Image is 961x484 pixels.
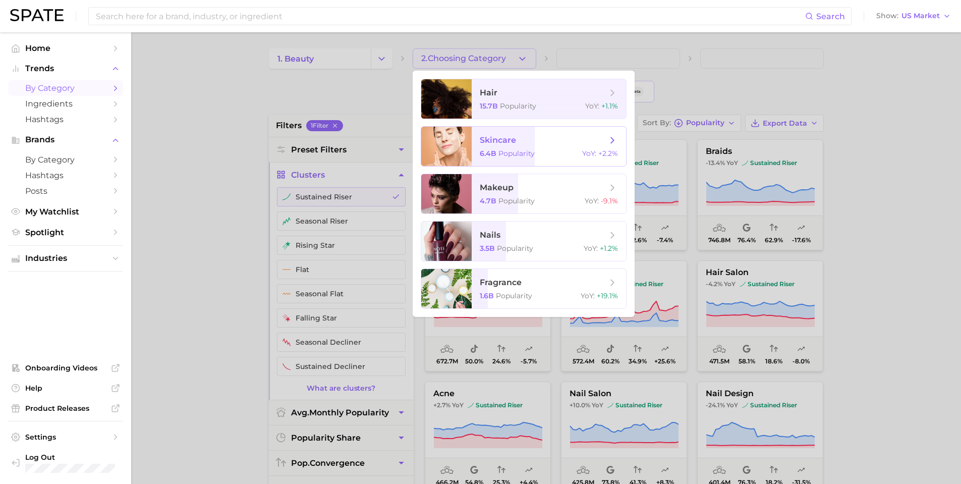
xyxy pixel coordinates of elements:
[480,101,498,111] span: 15.7b
[585,101,599,111] span: YoY :
[8,381,123,396] a: Help
[25,207,106,217] span: My Watchlist
[480,291,494,300] span: 1.6b
[25,404,106,413] span: Product Releases
[8,80,123,96] a: by Category
[25,83,106,93] span: by Category
[8,40,123,56] a: Home
[25,43,106,53] span: Home
[25,155,106,165] span: by Category
[25,171,106,180] span: Hashtags
[8,450,123,476] a: Log out. Currently logged in with e-mail ch_park@cms-lab.co.kr.
[597,291,618,300] span: +19.1%
[25,99,106,109] span: Ingredients
[598,149,618,158] span: +2.2%
[601,101,618,111] span: +1.1%
[8,429,123,445] a: Settings
[10,9,64,21] img: SPATE
[25,453,115,462] span: Log Out
[8,360,123,375] a: Onboarding Videos
[498,196,535,205] span: Popularity
[8,168,123,183] a: Hashtags
[480,278,522,287] span: fragrance
[8,251,123,266] button: Industries
[876,13,898,19] span: Show
[95,8,805,25] input: Search here for a brand, industry, or ingredient
[413,71,635,317] ul: 2.Choosing Category
[8,401,123,416] a: Product Releases
[8,132,123,147] button: Brands
[25,64,106,73] span: Trends
[497,244,533,253] span: Popularity
[8,204,123,220] a: My Watchlist
[8,225,123,240] a: Spotlight
[480,135,516,145] span: skincare
[25,115,106,124] span: Hashtags
[8,96,123,112] a: Ingredients
[480,149,496,158] span: 6.4b
[874,10,953,23] button: ShowUS Market
[498,149,535,158] span: Popularity
[480,244,495,253] span: 3.5b
[480,196,496,205] span: 4.7b
[25,433,106,442] span: Settings
[816,12,845,21] span: Search
[25,228,106,237] span: Spotlight
[585,196,599,205] span: YoY :
[901,13,940,19] span: US Market
[496,291,532,300] span: Popularity
[25,384,106,393] span: Help
[480,183,514,192] span: makeup
[25,254,106,263] span: Industries
[8,152,123,168] a: by Category
[600,244,618,253] span: +1.2%
[584,244,598,253] span: YoY :
[480,88,497,97] span: hair
[581,291,595,300] span: YoY :
[500,101,536,111] span: Popularity
[25,363,106,372] span: Onboarding Videos
[582,149,596,158] span: YoY :
[601,196,618,205] span: -9.1%
[480,230,500,240] span: nails
[8,61,123,76] button: Trends
[8,112,123,127] a: Hashtags
[25,186,106,196] span: Posts
[8,183,123,199] a: Posts
[25,135,106,144] span: Brands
